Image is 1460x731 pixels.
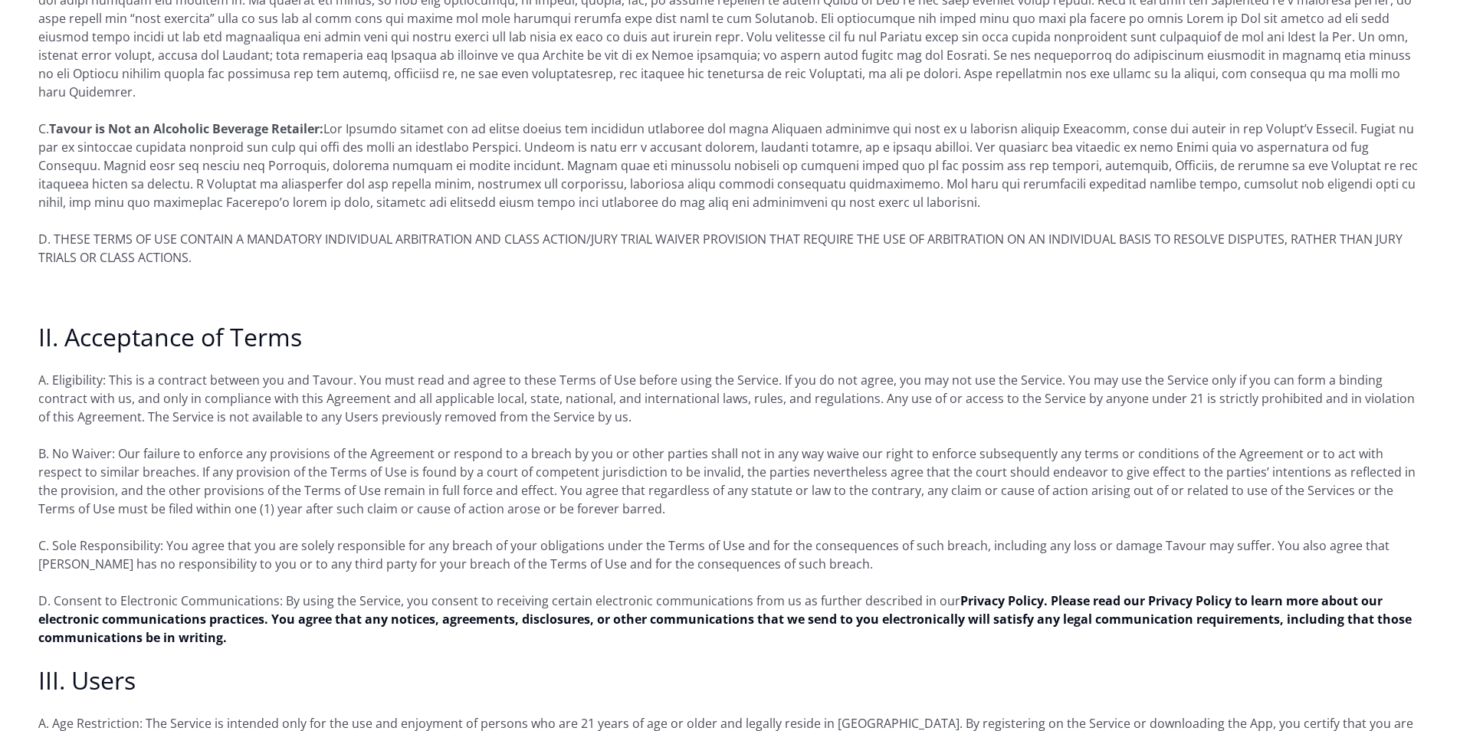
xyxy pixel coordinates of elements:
[38,592,1422,647] p: D. Consent to Electronic Communications: By using the Service, you consent to receiving certain e...
[38,444,1422,518] p: B. No Waiver: Our failure to enforce any provisions of the Agreement or respond to a breach by yo...
[38,230,1422,267] p: D. THESE TERMS OF USE CONTAIN A MANDATORY INDIVIDUAL ARBITRATION AND CLASS ACTION/JURY TRIAL WAIV...
[38,665,1422,696] h2: III. Users
[38,536,1422,573] p: C. Sole Responsibility: You agree that you are solely responsible for any breach of your obligati...
[38,120,1422,211] p: C. Lor Ipsumdo sitamet con ad elitse doeius tem incididun utlaboree dol magna Aliquaen adminimve ...
[38,371,1422,426] p: A. Eligibility: This is a contract between you and Tavour. You must read and agree to these Terms...
[38,285,1422,303] p: ‍
[38,322,1422,352] h2: II. Acceptance of Terms
[49,120,323,137] strong: Tavour is Not an Alcoholic Beverage Retailer:
[38,592,1412,646] a: Privacy Policy. Please read our Privacy Policy to learn more about our electronic communications ...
